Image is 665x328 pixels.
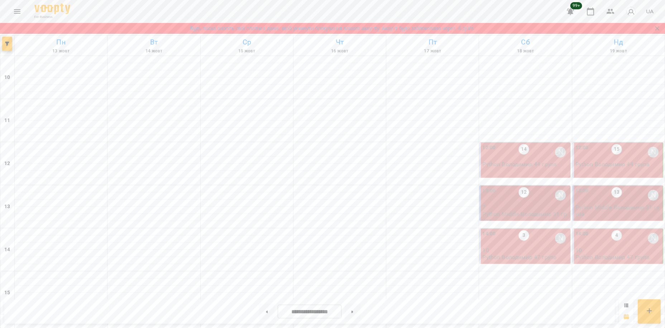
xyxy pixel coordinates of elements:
h6: Пт [387,37,478,48]
p: 10 [482,247,568,253]
h6: 18 жовт [480,48,570,55]
label: 3 [518,230,529,241]
label: 14:00 [575,230,589,238]
span: UA [646,8,654,15]
h6: 14 [4,246,10,254]
button: Menu [9,3,26,20]
p: Python Middle Володимир 31 група [575,204,661,217]
h6: Сб [480,37,570,48]
h6: Пн [16,37,106,48]
p: Python Володимир 44 група [575,161,650,167]
img: avatar_s.png [626,6,636,17]
label: 14 [518,144,529,155]
label: 4 [611,230,622,241]
h6: 15 жовт [202,48,292,55]
h6: 13 жовт [16,48,106,55]
h6: 10 [4,74,10,81]
h6: Вт [109,37,199,48]
span: 99+ [570,2,582,9]
label: 15 [611,144,622,155]
h6: 17 жовт [387,48,478,55]
p: Python Middle Володимир 31 група [482,211,568,224]
a: Будь ласка оновіть свої платіжні данні, щоб уникнути блокування вашого акаунту. Акаунт буде забло... [190,25,475,32]
label: 12:00 [482,144,496,152]
button: UA [643,5,656,18]
h6: Ср [202,37,292,48]
div: Володимир Ярошинський [648,233,659,244]
div: Володимир Ярошинський [648,190,659,201]
p: 10 [575,247,661,253]
h6: 16 жовт [295,48,385,55]
h6: Чт [295,37,385,48]
div: Володимир Ярошинський [555,147,566,158]
label: 12 [518,187,529,198]
h6: 11 [4,117,10,125]
p: Python Володимир 44 група [482,161,557,167]
label: 13 [611,187,622,198]
div: Володимир Ярошинський [648,147,659,158]
button: Закрити сповіщення [652,23,662,33]
h6: 12 [4,160,10,168]
span: For Business [34,15,70,19]
h6: 14 жовт [109,48,199,55]
label: 13:00 [482,187,496,195]
img: Voopty Logo [34,4,70,14]
p: Python Володимир 47 група [482,254,557,260]
div: Володимир Ярошинський [555,190,566,201]
h6: 15 [4,289,10,297]
p: 7 [482,204,568,210]
h6: Нд [573,37,664,48]
p: Python Володимир 47 група [575,254,650,260]
label: 14:00 [482,230,496,238]
h6: 19 жовт [573,48,664,55]
label: 12:00 [575,144,589,152]
h6: 13 [4,203,10,211]
label: 13:00 [575,187,589,195]
div: Володимир Ярошинський [555,233,566,244]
